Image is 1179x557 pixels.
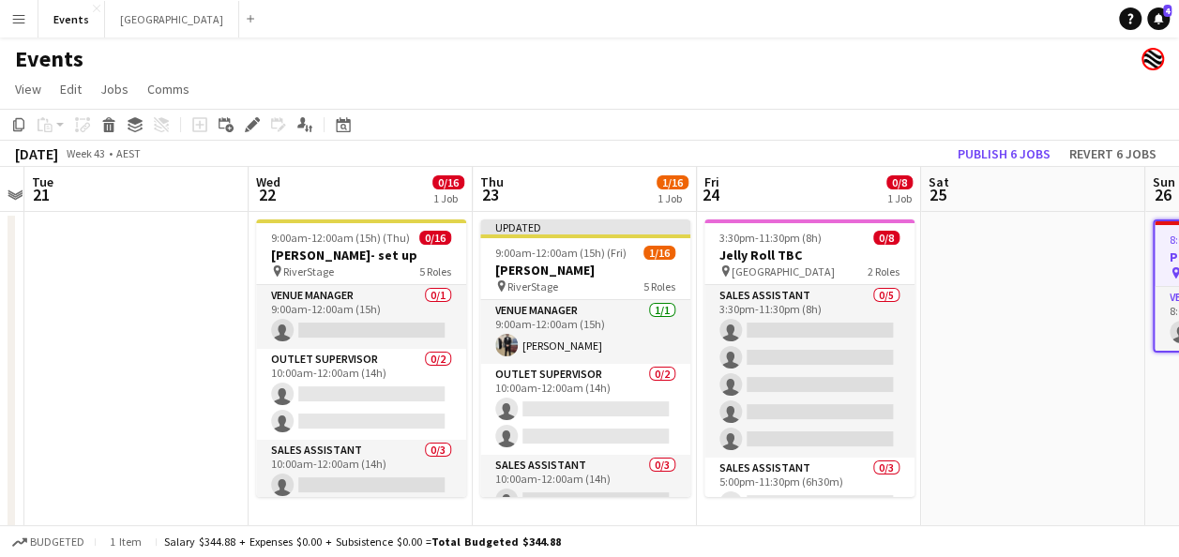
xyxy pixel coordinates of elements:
[15,81,41,98] span: View
[950,142,1058,166] button: Publish 6 jobs
[38,1,105,38] button: Events
[147,81,189,98] span: Comms
[100,81,128,98] span: Jobs
[1147,8,1170,30] a: 4
[103,534,148,549] span: 1 item
[30,535,84,549] span: Budgeted
[1163,5,1171,17] span: 4
[15,144,58,163] div: [DATE]
[105,1,239,38] button: [GEOGRAPHIC_DATA]
[53,77,89,101] a: Edit
[15,45,83,73] h1: Events
[1141,48,1164,70] app-user-avatar: Event Merch
[116,146,141,160] div: AEST
[164,534,561,549] div: Salary $344.88 + Expenses $0.00 + Subsistence $0.00 =
[93,77,136,101] a: Jobs
[62,146,109,160] span: Week 43
[60,81,82,98] span: Edit
[8,77,49,101] a: View
[431,534,561,549] span: Total Budgeted $344.88
[9,532,87,552] button: Budgeted
[140,77,197,101] a: Comms
[1062,142,1164,166] button: Revert 6 jobs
